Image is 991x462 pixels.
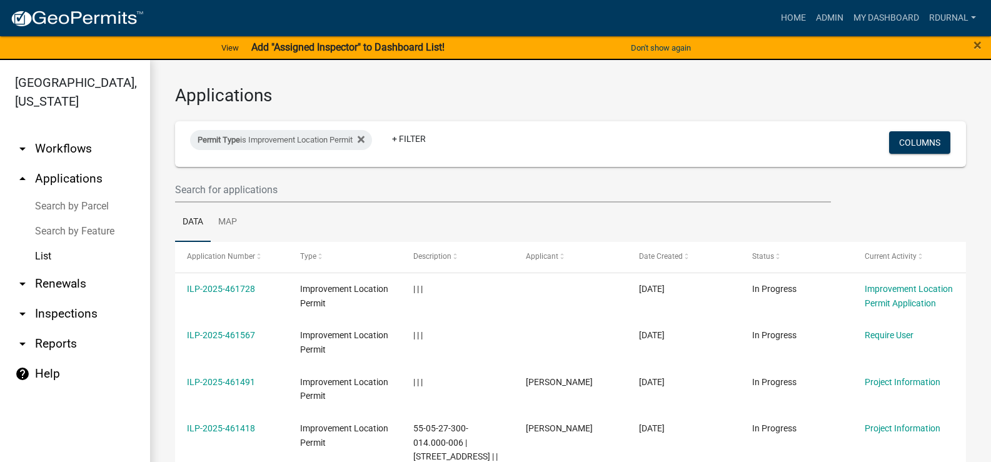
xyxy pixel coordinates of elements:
[175,242,288,272] datatable-header-cell: Application Number
[300,252,316,261] span: Type
[187,377,255,387] a: ILP-2025-461491
[865,252,917,261] span: Current Activity
[973,36,982,54] span: ×
[413,284,423,294] span: | | |
[752,284,797,294] span: In Progress
[413,423,498,462] span: 55-05-27-300-014.000-006 | 7274 GOAT HOLLOW RD | |
[526,252,558,261] span: Applicant
[848,6,924,30] a: My Dashboard
[15,366,30,381] i: help
[865,423,940,433] a: Project Information
[639,330,665,340] span: 08/09/2025
[288,242,401,272] datatable-header-cell: Type
[175,85,966,106] h3: Applications
[973,38,982,53] button: Close
[187,423,255,433] a: ILP-2025-461418
[382,128,436,150] a: + Filter
[740,242,853,272] datatable-header-cell: Status
[626,38,696,58] button: Don't show again
[216,38,244,58] a: View
[187,284,255,294] a: ILP-2025-461728
[300,284,388,308] span: Improvement Location Permit
[300,423,388,448] span: Improvement Location Permit
[190,130,372,150] div: is Improvement Location Permit
[413,252,451,261] span: Description
[175,177,831,203] input: Search for applications
[187,252,255,261] span: Application Number
[15,306,30,321] i: arrow_drop_down
[752,330,797,340] span: In Progress
[776,6,811,30] a: Home
[627,242,740,272] datatable-header-cell: Date Created
[811,6,848,30] a: Admin
[639,423,665,433] span: 08/08/2025
[15,276,30,291] i: arrow_drop_down
[211,203,244,243] a: Map
[514,242,627,272] datatable-header-cell: Applicant
[752,377,797,387] span: In Progress
[526,377,593,387] span: MICHAEL J PROVO
[853,242,966,272] datatable-header-cell: Current Activity
[251,41,445,53] strong: Add "Assigned Inspector" to Dashboard List!
[639,284,665,294] span: 08/10/2025
[924,6,981,30] a: rdurnal
[752,252,774,261] span: Status
[198,135,240,144] span: Permit Type
[639,377,665,387] span: 08/09/2025
[526,423,593,433] span: Cindy Thrasher
[15,141,30,156] i: arrow_drop_down
[15,171,30,186] i: arrow_drop_up
[865,284,953,308] a: Improvement Location Permit Application
[175,203,211,243] a: Data
[752,423,797,433] span: In Progress
[187,330,255,340] a: ILP-2025-461567
[865,377,940,387] a: Project Information
[865,330,913,340] a: Require User
[889,131,950,154] button: Columns
[15,336,30,351] i: arrow_drop_down
[639,252,683,261] span: Date Created
[300,330,388,354] span: Improvement Location Permit
[413,330,423,340] span: | | |
[413,377,423,387] span: | | |
[300,377,388,401] span: Improvement Location Permit
[401,242,514,272] datatable-header-cell: Description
